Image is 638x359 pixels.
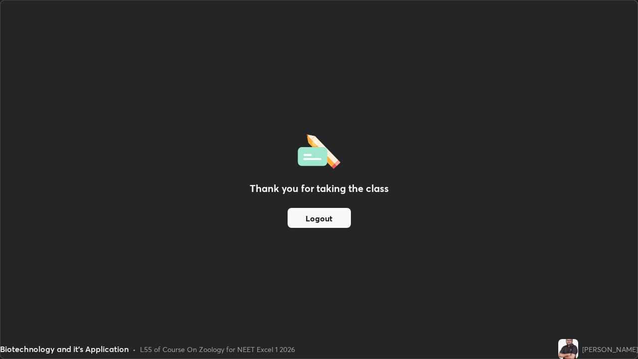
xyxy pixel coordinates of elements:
[582,344,638,355] div: [PERSON_NAME]
[558,339,578,359] img: 7f6a6c9e919a44dea16f7a057092b56d.jpg
[140,344,295,355] div: L55 of Course On Zoology for NEET Excel 1 2026
[288,208,351,228] button: Logout
[298,131,340,169] img: offlineFeedback.1438e8b3.svg
[250,181,389,196] h2: Thank you for taking the class
[133,344,136,355] div: •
